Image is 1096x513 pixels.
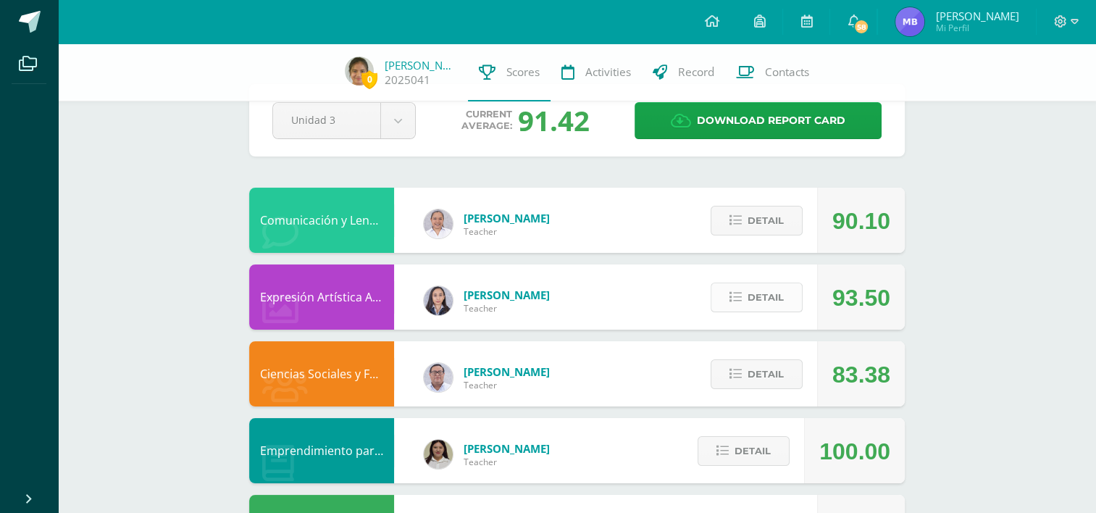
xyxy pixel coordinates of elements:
[518,101,590,139] div: 91.42
[765,64,809,80] span: Contacts
[424,209,453,238] img: 04fbc0eeb5f5f8cf55eb7ff53337e28b.png
[468,43,551,101] a: Scores
[424,440,453,469] img: 7b13906345788fecd41e6b3029541beb.png
[935,22,1018,34] span: Mi Perfil
[895,7,924,36] img: 5a23d9b034233967b44c7c21eeedf540.png
[832,188,890,254] div: 90.10
[464,302,550,314] span: Teacher
[464,211,550,225] span: [PERSON_NAME]
[464,364,550,379] span: [PERSON_NAME]
[585,64,631,80] span: Activities
[935,9,1018,23] span: [PERSON_NAME]
[678,64,714,80] span: Record
[249,418,394,483] div: Emprendimiento para la Productividad
[832,265,890,330] div: 93.50
[506,64,540,80] span: Scores
[464,225,550,238] span: Teacher
[361,70,377,88] span: 0
[711,283,803,312] button: Detail
[748,284,784,311] span: Detail
[249,188,394,253] div: Comunicación y Lenguaje, Inglés
[464,288,550,302] span: [PERSON_NAME]
[464,379,550,391] span: Teacher
[273,103,415,138] a: Unidad 3
[711,359,803,389] button: Detail
[819,419,890,484] div: 100.00
[424,363,453,392] img: 5778bd7e28cf89dedf9ffa8080fc1cd8.png
[725,43,820,101] a: Contacts
[735,438,771,464] span: Detail
[642,43,725,101] a: Record
[385,58,457,72] a: [PERSON_NAME]
[345,57,374,85] img: 4684625e3063d727a78513927f19c879.png
[385,72,430,88] a: 2025041
[464,441,550,456] span: [PERSON_NAME]
[464,456,550,468] span: Teacher
[635,102,882,139] a: Download report card
[697,103,845,138] span: Download report card
[551,43,642,101] a: Activities
[832,342,890,407] div: 83.38
[711,206,803,235] button: Detail
[748,361,784,388] span: Detail
[853,19,869,35] span: 58
[698,436,790,466] button: Detail
[249,341,394,406] div: Ciencias Sociales y Formación Ciudadana
[249,264,394,330] div: Expresión Artística ARTES PLÁSTICAS
[424,286,453,315] img: 35694fb3d471466e11a043d39e0d13e5.png
[291,103,362,137] span: Unidad 3
[748,207,784,234] span: Detail
[461,109,512,132] span: Current average:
